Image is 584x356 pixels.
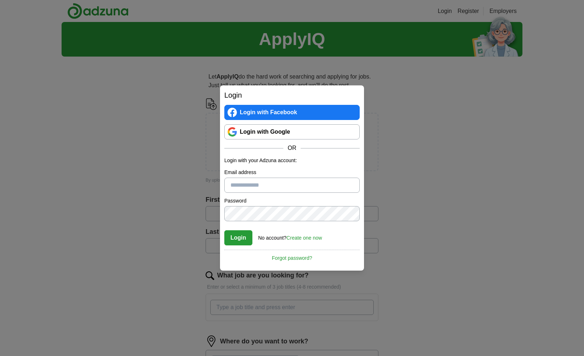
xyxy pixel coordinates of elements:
[224,250,360,262] a: Forgot password?
[287,235,322,241] a: Create one now
[224,90,360,101] h2: Login
[258,230,322,242] div: No account?
[224,230,252,245] button: Login
[283,144,301,152] span: OR
[224,105,360,120] a: Login with Facebook
[224,169,360,176] label: Email address
[224,157,360,164] p: Login with your Adzuna account:
[224,197,360,205] label: Password
[224,124,360,139] a: Login with Google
